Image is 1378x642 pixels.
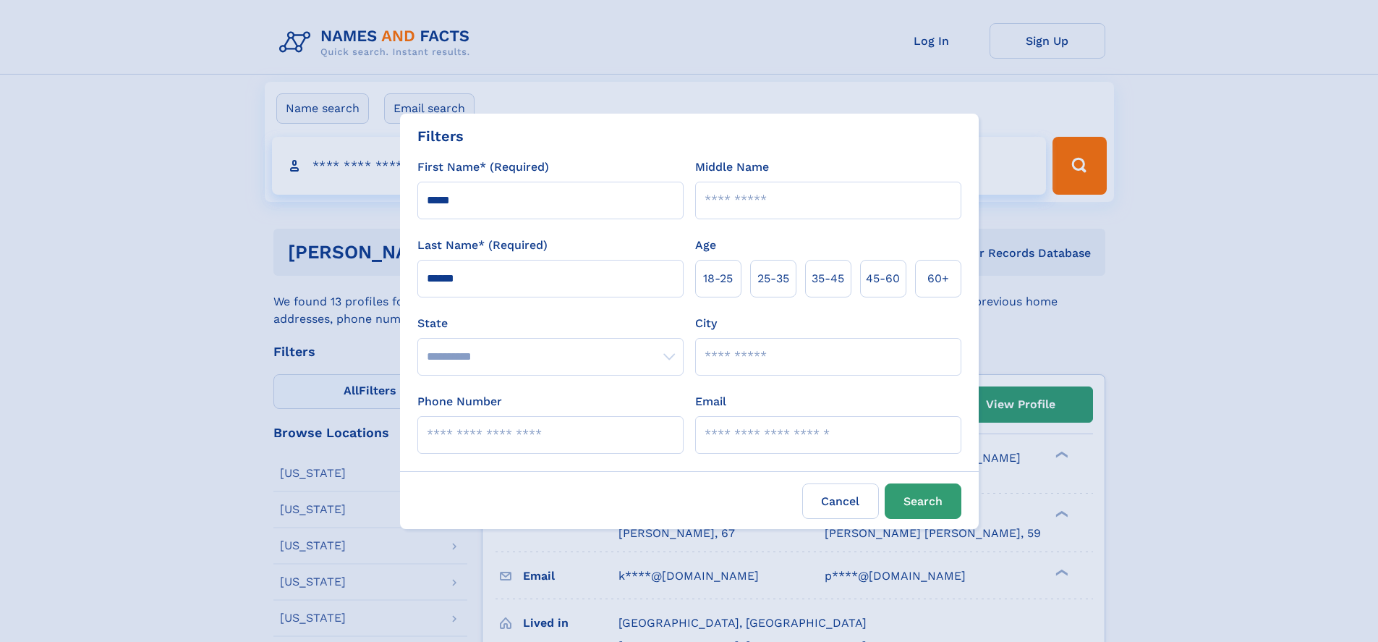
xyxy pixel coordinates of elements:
[802,483,879,519] label: Cancel
[695,237,716,254] label: Age
[417,315,684,332] label: State
[417,237,548,254] label: Last Name* (Required)
[695,159,769,176] label: Middle Name
[417,393,502,410] label: Phone Number
[757,270,789,287] span: 25‑35
[695,315,717,332] label: City
[417,159,549,176] label: First Name* (Required)
[417,125,464,147] div: Filters
[927,270,949,287] span: 60+
[695,393,726,410] label: Email
[812,270,844,287] span: 35‑45
[703,270,733,287] span: 18‑25
[885,483,961,519] button: Search
[866,270,900,287] span: 45‑60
